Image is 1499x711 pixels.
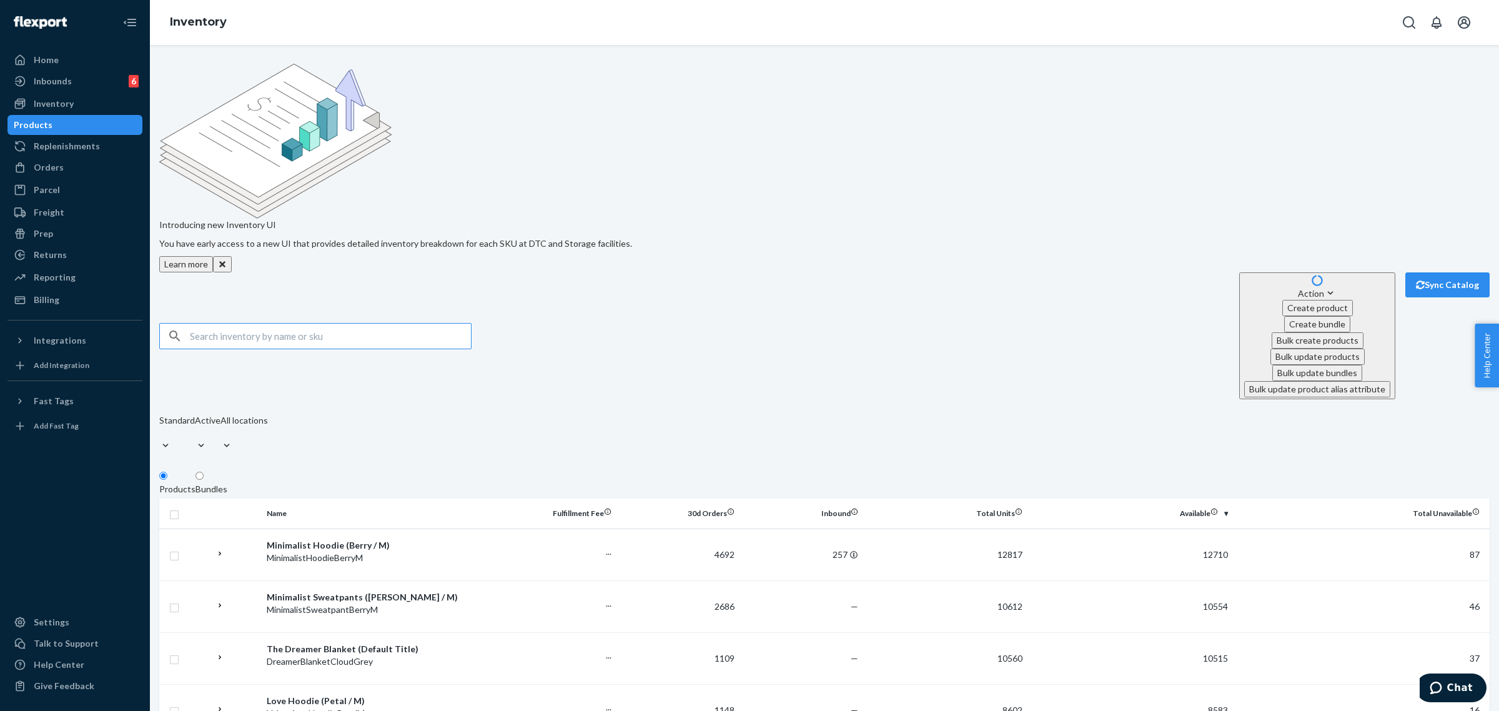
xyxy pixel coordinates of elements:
span: Create product [1287,302,1348,313]
button: Integrations [7,331,142,351]
div: Reporting [34,271,76,284]
input: Search inventory by name or sku [190,324,471,349]
div: Talk to Support [34,637,99,650]
button: Talk to Support [7,634,142,654]
div: Active [195,414,220,427]
th: Name [262,499,493,529]
iframe: Opens a widget where you can chat to one of our agents [1420,674,1487,705]
div: Settings [34,616,69,629]
span: 46 [1470,601,1480,612]
a: Inventory [170,15,227,29]
div: Minimalist Hoodie (Berry / M) [267,539,488,552]
div: Minimalist Sweatpants ([PERSON_NAME] / M) [267,591,488,604]
p: Introducing new Inventory UI [159,219,1490,231]
button: Give Feedback [7,676,142,696]
div: Give Feedback [34,680,94,692]
button: Create product [1282,300,1353,316]
span: — [851,653,858,664]
div: Action [1244,287,1390,300]
a: Help Center [7,655,142,675]
button: Bulk update products [1270,349,1365,365]
div: Products [14,119,52,131]
div: Prep [34,227,53,240]
div: Standard [159,414,195,427]
div: Products [159,483,195,495]
p: You have early access to a new UI that provides detailed inventory breakdown for each SKU at DTC ... [159,237,1490,250]
a: Add Integration [7,355,142,375]
button: Open account menu [1452,10,1477,35]
div: Integrations [34,334,86,347]
th: Total Unavailable [1233,499,1490,529]
img: new-reports-banner-icon.82668bd98b6a51aee86340f2a7b77ae3.png [159,64,392,219]
div: Parcel [34,184,60,196]
span: 87 [1470,549,1480,560]
ol: breadcrumbs [160,4,237,41]
div: Add Fast Tag [34,420,79,431]
div: Home [34,54,59,66]
a: Settings [7,612,142,632]
input: Products [159,472,167,480]
span: 10612 [997,601,1022,612]
a: Products [7,115,142,135]
span: 12710 [1203,549,1228,560]
button: Close Navigation [117,10,142,35]
div: Orders [34,161,64,174]
button: Learn more [159,256,213,272]
a: Freight [7,202,142,222]
a: Prep [7,224,142,244]
a: Home [7,50,142,70]
span: 10560 [997,653,1022,664]
button: Close [213,256,232,272]
input: All locations [220,427,222,439]
th: Inbound [740,499,863,529]
div: Freight [34,206,64,219]
td: 2686 [616,580,740,632]
a: Inbounds6 [7,71,142,91]
a: Inventory [7,94,142,114]
div: Returns [34,249,67,261]
span: 37 [1470,653,1480,664]
button: Fast Tags [7,391,142,411]
td: 257 [740,529,863,580]
td: 1109 [616,632,740,684]
img: Flexport logo [14,16,67,29]
div: Fast Tags [34,395,74,407]
button: Bulk create products [1272,332,1363,349]
a: Orders [7,157,142,177]
p: ... [498,649,611,662]
span: Bulk update product alias attribute [1249,384,1385,394]
input: Standard [159,427,161,439]
a: Parcel [7,180,142,200]
div: MinimalistSweatpantBerryM [267,604,488,616]
td: 4692 [616,529,740,580]
span: — [851,601,858,612]
button: Sync Catalog [1405,272,1490,297]
input: Bundles [195,472,204,480]
th: Total Units [863,499,1027,529]
input: Active [195,427,196,439]
div: Inbounds [34,75,72,87]
div: 6 [129,75,139,87]
button: ActionCreate productCreate bundleBulk create productsBulk update productsBulk update bundlesBulk ... [1239,272,1395,399]
a: Reporting [7,267,142,287]
div: Add Integration [34,360,89,370]
div: The Dreamer Blanket (Default Title) [267,643,488,655]
div: MinimalistHoodieBerryM [267,552,488,564]
span: Bulk update bundles [1277,367,1357,378]
p: ... [498,597,611,610]
div: All locations [220,414,268,427]
div: Replenishments [34,140,100,152]
div: DreamerBlanketCloudGrey [267,655,488,668]
th: 30d Orders [616,499,740,529]
button: Open Search Box [1397,10,1422,35]
button: Bulk update product alias attribute [1244,381,1390,397]
p: ... [498,545,611,558]
div: Billing [34,294,59,306]
button: Help Center [1475,324,1499,387]
div: Inventory [34,97,74,110]
div: Bundles [195,483,227,495]
a: Returns [7,245,142,265]
button: Open notifications [1424,10,1449,35]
